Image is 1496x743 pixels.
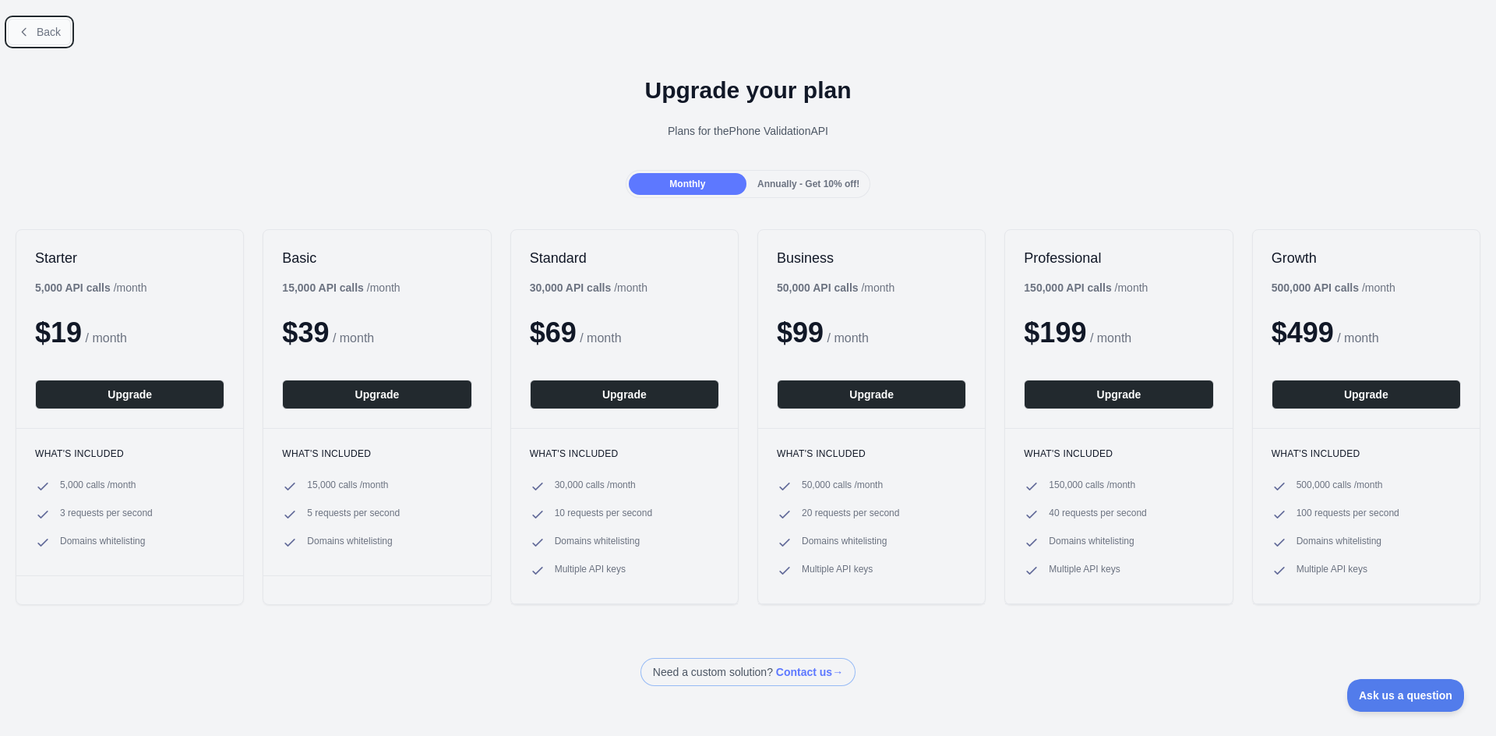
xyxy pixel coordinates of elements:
[1024,249,1213,267] h2: Professional
[1024,317,1086,349] span: $ 199
[777,317,824,349] span: $ 99
[530,281,612,294] b: 30,000 API calls
[1024,280,1148,295] div: / month
[530,249,719,267] h2: Standard
[777,280,894,295] div: / month
[1347,679,1465,712] iframe: Toggle Customer Support
[777,249,966,267] h2: Business
[530,280,647,295] div: / month
[1024,281,1111,294] b: 150,000 API calls
[777,281,859,294] b: 50,000 API calls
